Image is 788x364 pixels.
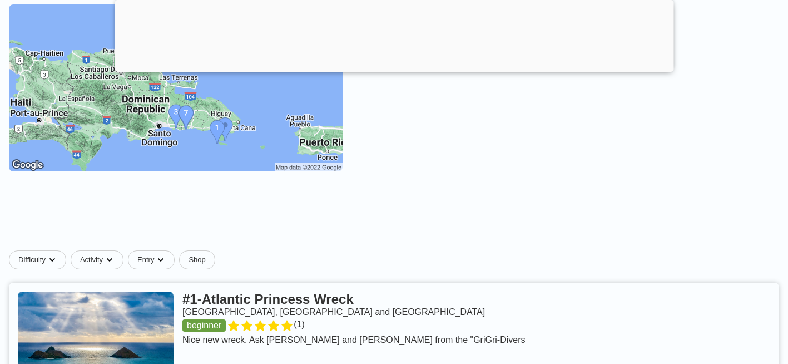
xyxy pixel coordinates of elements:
[128,250,179,269] button: Entrydropdown caret
[48,255,57,264] img: dropdown caret
[9,4,343,171] img: Dominican Republic dive site map
[71,250,128,269] button: Activitydropdown caret
[18,255,46,264] span: Difficulty
[80,255,103,264] span: Activity
[125,191,664,242] iframe: Advertisement
[156,255,165,264] img: dropdown caret
[179,250,215,269] a: Shop
[9,250,71,269] button: Difficultydropdown caret
[105,255,114,264] img: dropdown caret
[559,11,777,163] iframe: Sign in with Google Dialog
[137,255,154,264] span: Entry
